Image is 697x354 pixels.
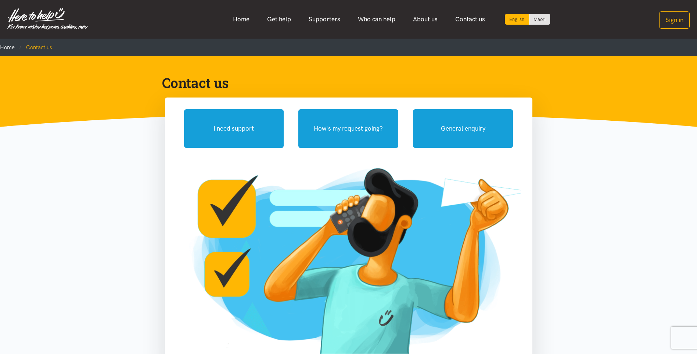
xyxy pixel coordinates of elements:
[15,43,52,52] li: Contact us
[404,11,446,27] a: About us
[258,11,300,27] a: Get help
[298,109,398,148] button: How's my request going?
[446,11,494,27] a: Contact us
[529,14,550,25] a: Switch to Te Reo Māori
[505,14,550,25] div: Language toggle
[349,11,404,27] a: Who can help
[659,11,690,29] button: Sign in
[7,8,88,30] img: Home
[413,109,513,148] button: General enquiry
[184,109,284,148] button: I need support
[162,74,524,92] h1: Contact us
[505,14,529,25] div: Current language
[300,11,349,27] a: Supporters
[224,11,258,27] a: Home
